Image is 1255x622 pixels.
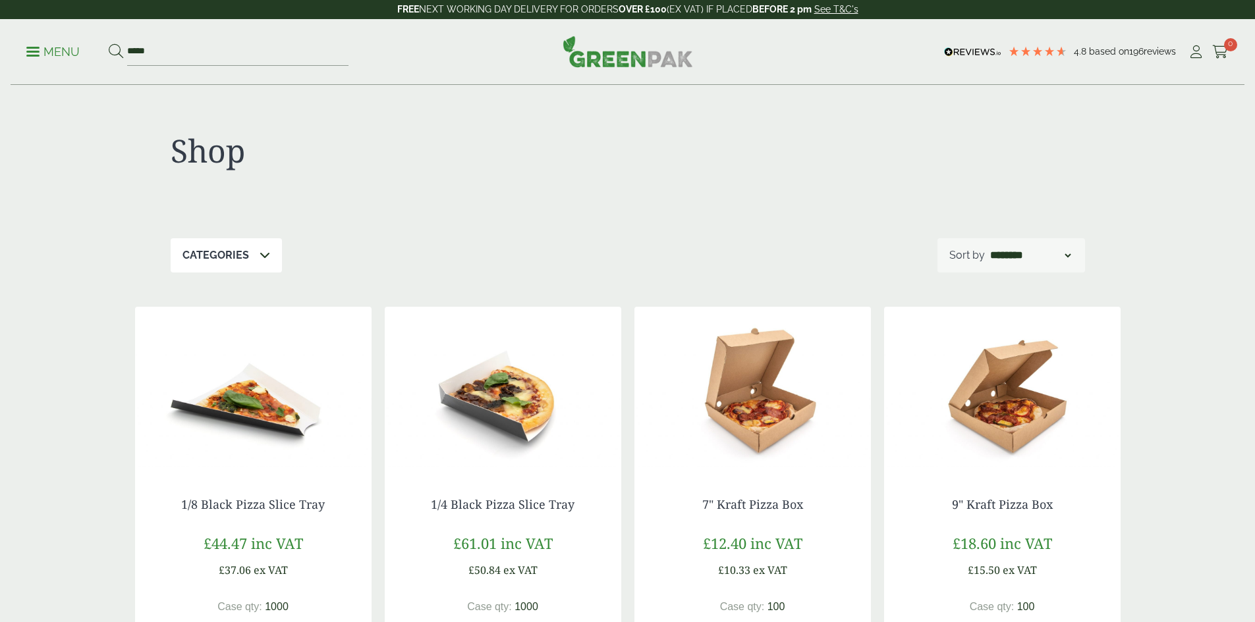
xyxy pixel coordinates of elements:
[884,307,1121,471] img: 9.5
[1003,563,1037,577] span: ex VAT
[431,496,574,512] a: 1/4 Black Pizza Slice Tray
[397,4,419,14] strong: FREE
[753,563,787,577] span: ex VAT
[468,563,501,577] span: £50.84
[26,44,80,57] a: Menu
[501,533,553,553] span: inc VAT
[171,132,628,170] h1: Shop
[1212,42,1229,62] a: 0
[182,247,249,263] p: Categories
[944,47,1001,57] img: REVIEWS.io
[1188,45,1204,59] i: My Account
[1129,46,1144,57] span: 196
[265,601,289,612] span: 1000
[1017,601,1035,612] span: 100
[953,533,996,553] span: £18.60
[634,307,871,471] img: 7.5
[970,601,1015,612] span: Case qty:
[135,307,372,471] img: 8th Black Pizza Slice tray (Large)
[503,563,538,577] span: ex VAT
[385,307,621,471] img: Quarter Black Pizza Slice tray - food side (Large)[12078]
[217,601,262,612] span: Case qty:
[949,247,985,263] p: Sort by
[1212,45,1229,59] i: Cart
[752,4,812,14] strong: BEFORE 2 pm
[1144,46,1176,57] span: reviews
[703,533,746,553] span: £12.40
[515,601,538,612] span: 1000
[1089,46,1129,57] span: Based on
[1008,45,1067,57] div: 4.79 Stars
[254,563,288,577] span: ex VAT
[219,563,251,577] span: £37.06
[181,496,325,512] a: 1/8 Black Pizza Slice Tray
[750,533,802,553] span: inc VAT
[988,247,1073,263] select: Shop order
[767,601,785,612] span: 100
[26,44,80,60] p: Menu
[563,36,693,67] img: GreenPak Supplies
[467,601,512,612] span: Case qty:
[1074,46,1089,57] span: 4.8
[1000,533,1052,553] span: inc VAT
[720,601,765,612] span: Case qty:
[718,563,750,577] span: £10.33
[814,4,858,14] a: See T&C's
[251,533,303,553] span: inc VAT
[952,496,1053,512] a: 9" Kraft Pizza Box
[1224,38,1237,51] span: 0
[453,533,497,553] span: £61.01
[204,533,247,553] span: £44.47
[619,4,667,14] strong: OVER £100
[968,563,1000,577] span: £15.50
[702,496,803,512] a: 7" Kraft Pizza Box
